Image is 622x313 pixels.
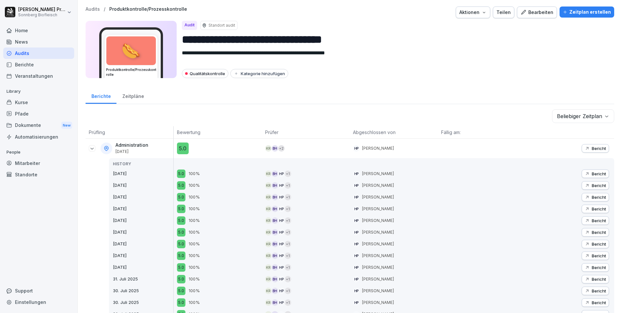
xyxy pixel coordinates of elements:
div: 🌭 [106,36,156,65]
p: [PERSON_NAME] [362,229,394,235]
button: Bericht [582,275,609,283]
div: + 1 [285,299,291,306]
p: [PERSON_NAME] [362,171,394,177]
button: Aktionen [456,7,490,18]
div: HP [278,170,285,177]
th: Prüfer [262,126,350,139]
div: KR [265,229,272,236]
div: HP [353,252,359,259]
div: BH [272,264,278,271]
div: HP [353,206,359,212]
div: 5.0 [177,143,189,154]
p: 100% [189,241,200,247]
p: Sonnberg Biofleisch [18,13,66,17]
div: HP [353,264,359,271]
div: 5.0 [177,252,185,260]
div: BH [272,252,278,259]
p: / [104,7,105,12]
p: Bericht [592,253,606,258]
div: HP [278,288,285,294]
div: BH [272,288,278,294]
div: Berichte [86,87,116,104]
div: + 1 [285,288,291,294]
p: [PERSON_NAME] [362,241,394,247]
p: [DATE] [113,217,173,224]
div: + 1 [285,229,291,236]
p: [DATE] [113,241,173,247]
div: 5.0 [177,287,185,295]
button: Bericht [582,252,609,260]
div: 5.0 [177,193,185,201]
button: Bericht [582,205,609,213]
div: + 2 [278,145,285,152]
p: [DATE] [113,229,173,236]
p: 100% [189,288,200,294]
div: Aktionen [459,9,487,16]
div: 5.0 [177,181,185,190]
a: Mitarbeiter [3,157,74,169]
button: Bericht [582,144,609,153]
p: Bericht [592,241,606,247]
div: 5.0 [177,228,185,237]
div: HP [278,264,285,271]
div: HP [278,206,285,212]
div: BH [272,241,278,247]
div: 5.0 [177,216,185,225]
div: KR [265,299,272,306]
p: Bericht [592,195,606,200]
div: News [3,36,74,48]
p: [PERSON_NAME] [362,218,394,224]
button: Bericht [582,287,609,295]
div: KR [265,241,272,247]
h3: Produktkontrolle/Prozesskontrolle [106,67,156,77]
div: 5.0 [177,170,185,178]
p: Library [3,86,74,97]
a: Produktkontrolle/Prozesskontrolle [109,7,187,12]
p: Bericht [592,277,606,282]
button: Bericht [582,240,609,248]
div: + 1 [285,241,291,247]
a: Audits [86,7,100,12]
div: Bearbeiten [521,9,553,16]
div: 5.0 [177,263,185,272]
div: Standorte [3,169,74,180]
a: Pfade [3,108,74,119]
p: Bericht [592,206,606,211]
p: 31. Juli 2025 [113,276,173,282]
p: Bericht [592,300,606,305]
div: HP [278,241,285,247]
div: + 1 [285,217,291,224]
button: Bearbeiten [517,7,557,18]
div: + 1 [285,206,291,212]
div: + 1 [285,276,291,282]
button: Bericht [582,216,609,225]
div: KR [265,264,272,271]
a: Home [3,25,74,36]
p: Prüfling [89,129,170,136]
p: Bericht [592,230,606,235]
div: 5.0 [177,205,185,213]
button: Bericht [582,263,609,272]
div: BH [272,217,278,224]
p: 100% [189,264,200,271]
div: HP [353,145,359,152]
p: Bewertung [177,129,259,136]
p: Bericht [592,288,606,293]
a: Berichte [3,59,74,70]
div: HP [353,170,359,177]
p: 30. Juli 2025 [113,299,173,306]
div: KR [265,145,272,152]
p: Bericht [592,171,606,176]
div: Audits [3,48,74,59]
div: Automatisierungen [3,131,74,143]
div: BH [272,170,278,177]
div: 5.0 [177,275,185,283]
a: Veranstaltungen [3,70,74,82]
div: HP [278,182,285,189]
div: KR [265,182,272,189]
p: [PERSON_NAME] [362,194,394,200]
